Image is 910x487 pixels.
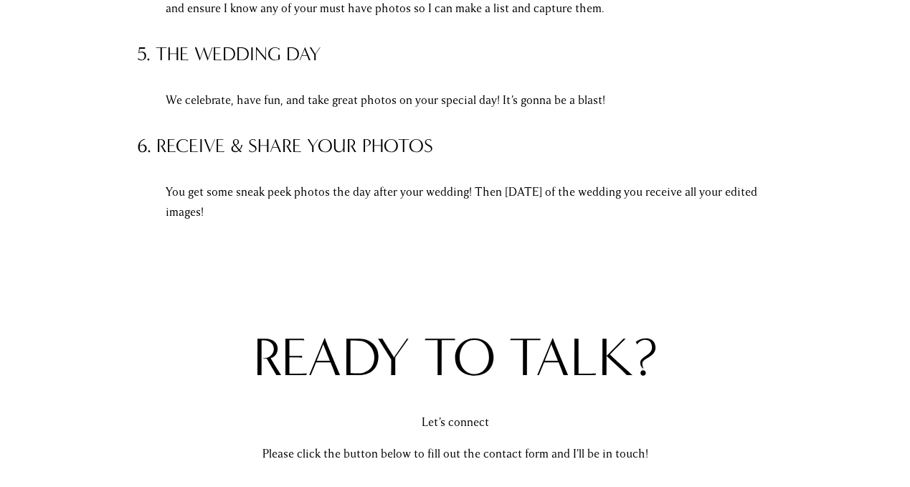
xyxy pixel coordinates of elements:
[212,444,697,464] p: Please click the button below to fill out the contact form and I’ll be in touch!
[212,412,697,432] p: Let’s connect
[137,42,773,67] h4: 5. The Wedding Day
[137,133,773,159] h4: 6. Receive & Share Your Photos
[166,182,773,222] p: You get some sneak peek photos the day after your wedding! Then [DATE] of the wedding you receive...
[212,326,697,389] h1: Ready to talk?
[166,90,773,110] p: We celebrate, have fun, and take great photos on your special day! It’s gonna be a blast!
